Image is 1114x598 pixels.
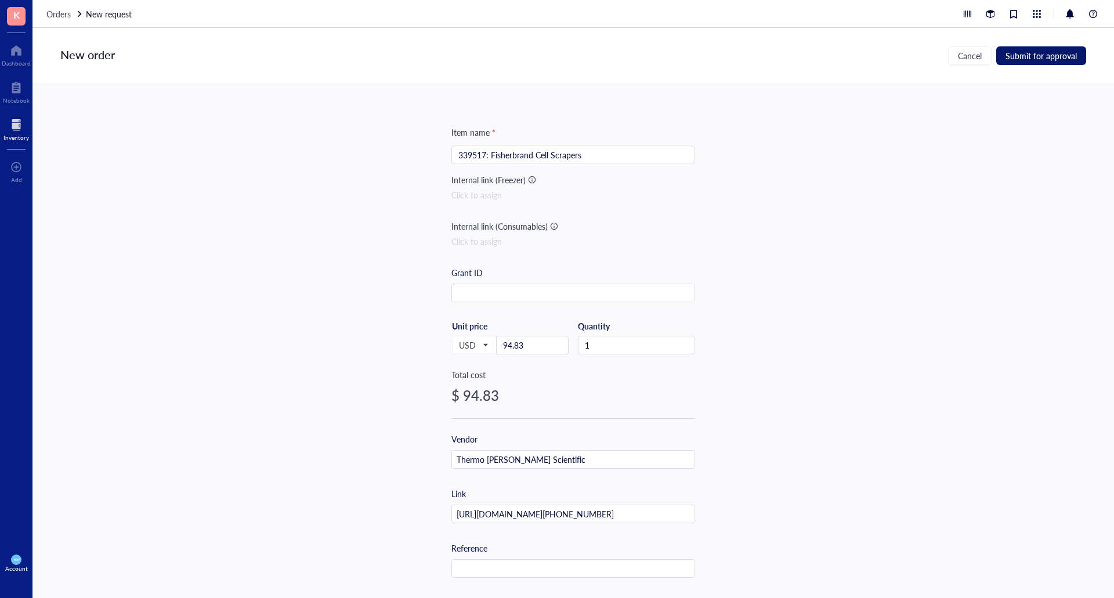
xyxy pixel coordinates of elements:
[451,220,548,233] div: Internal link (Consumables)
[451,189,695,201] div: Click to assign
[46,8,71,20] span: Orders
[3,134,29,141] div: Inventory
[451,266,483,279] div: Grant ID
[948,46,992,65] button: Cancel
[958,51,982,60] span: Cancel
[2,60,31,67] div: Dashboard
[3,115,29,141] a: Inventory
[5,565,28,572] div: Account
[996,46,1086,65] button: Submit for approval
[1006,51,1077,60] span: Submit for approval
[11,176,22,183] div: Add
[451,173,526,186] div: Internal link (Freezer)
[452,321,525,331] div: Unit price
[3,97,30,104] div: Notebook
[451,542,487,554] div: Reference
[451,386,695,404] div: $ 94.83
[451,235,695,248] div: Click to assign
[13,8,20,22] span: K
[46,8,84,20] a: Orders
[3,78,30,104] a: Notebook
[451,126,495,139] div: Item name
[86,8,134,20] a: New request
[578,321,695,331] div: Quantity
[451,433,478,445] div: Vendor
[459,340,487,350] span: USD
[13,557,19,561] span: KW
[60,46,115,65] div: New order
[2,41,31,67] a: Dashboard
[451,487,466,500] div: Link
[451,368,695,381] div: Total cost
